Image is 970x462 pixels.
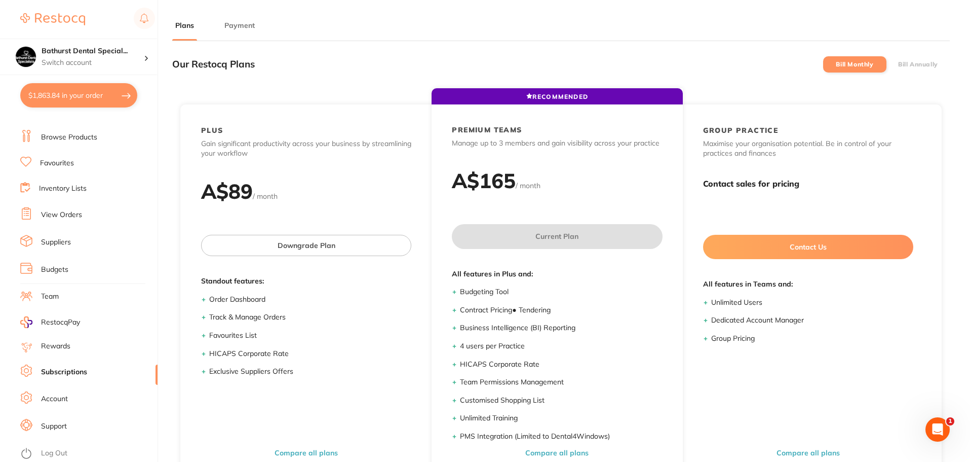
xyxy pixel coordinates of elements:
[711,298,913,308] li: Unlimited Users
[201,276,411,287] span: Standout features:
[41,448,67,458] a: Log Out
[271,448,341,457] button: Compare all plans
[836,61,873,68] label: Bill Monthly
[703,139,913,159] p: Maximise your organisation potential. Be in control of your practices and finances
[522,448,592,457] button: Compare all plans
[452,224,662,248] button: Current Plan
[703,235,913,259] button: Contact Us
[41,265,68,275] a: Budgets
[452,168,516,193] h2: A$ 165
[16,47,36,67] img: Bathurst Dental Specialists
[42,58,144,68] p: Switch account
[201,235,411,256] button: Downgrade Plan
[41,394,68,404] a: Account
[460,287,662,297] li: Budgeting Tool
[460,305,662,315] li: Contract Pricing ● Tendering
[40,158,74,168] a: Favourites
[201,139,411,159] p: Gain significant productivity across your business by streamlining your workflow
[460,413,662,423] li: Unlimited Training
[460,360,662,370] li: HICAPS Corporate Rate
[41,341,70,351] a: Rewards
[172,59,255,70] h3: Our Restocq Plans
[946,417,954,425] span: 1
[201,126,223,135] h2: PLUS
[460,323,662,333] li: Business Intelligence (BI) Reporting
[41,367,87,377] a: Subscriptions
[773,448,843,457] button: Compare all plans
[516,181,540,190] span: / month
[20,83,137,108] button: $1,863.84 in your order
[460,341,662,351] li: 4 users per Practice
[221,21,258,30] button: Payment
[209,295,411,305] li: Order Dashboard
[460,432,662,442] li: PMS Integration (Limited to Dental4Windows)
[253,192,278,201] span: / month
[460,377,662,387] li: Team Permissions Management
[41,237,71,247] a: Suppliers
[460,396,662,406] li: Customised Shopping List
[452,125,522,134] h2: PREMIUM TEAMS
[41,421,67,432] a: Support
[39,184,87,194] a: Inventory Lists
[711,315,913,326] li: Dedicated Account Manager
[20,316,32,328] img: RestocqPay
[703,179,913,189] h3: Contact sales for pricing
[925,417,950,442] iframe: Intercom live chat
[452,138,662,149] p: Manage up to 3 members and gain visibility across your practice
[20,13,85,25] img: Restocq Logo
[526,93,588,100] span: RECOMMENDED
[41,210,82,220] a: View Orders
[172,21,197,30] button: Plans
[209,367,411,377] li: Exclusive Suppliers Offers
[41,132,97,143] a: Browse Products
[209,349,411,359] li: HICAPS Corporate Rate
[703,279,913,290] span: All features in Teams and:
[209,312,411,323] li: Track & Manage Orders
[201,179,253,204] h2: A$ 89
[20,446,154,462] button: Log Out
[41,317,80,328] span: RestocqPay
[20,316,80,328] a: RestocqPay
[703,126,779,135] h2: GROUP PRACTICE
[41,292,59,302] a: Team
[209,331,411,341] li: Favourites List
[711,334,913,344] li: Group Pricing
[898,61,938,68] label: Bill Annually
[20,8,85,31] a: Restocq Logo
[452,269,662,279] span: All features in Plus and:
[42,46,144,56] h4: Bathurst Dental Specialists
